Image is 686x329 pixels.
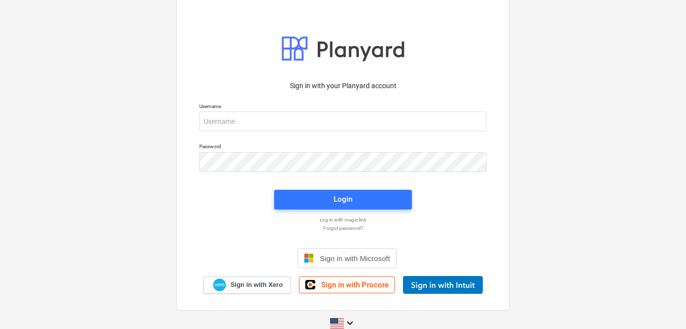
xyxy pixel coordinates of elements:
a: Forgot password? [194,225,492,231]
p: Username [199,103,487,111]
div: Login [334,193,352,206]
span: Sign in with Xero [230,280,283,289]
p: Password [199,143,487,152]
input: Username [199,111,487,131]
a: Sign in with Procore [299,276,395,293]
i: keyboard_arrow_down [344,317,356,329]
img: Xero logo [213,278,226,292]
img: Microsoft logo [304,253,314,263]
button: Login [274,190,412,210]
span: Sign in with Procore [321,280,389,289]
p: Sign in with your Planyard account [199,81,487,91]
a: Log in with magic link [194,217,492,223]
a: Sign in with Xero [203,276,291,294]
span: Sign in with Microsoft [320,254,390,263]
